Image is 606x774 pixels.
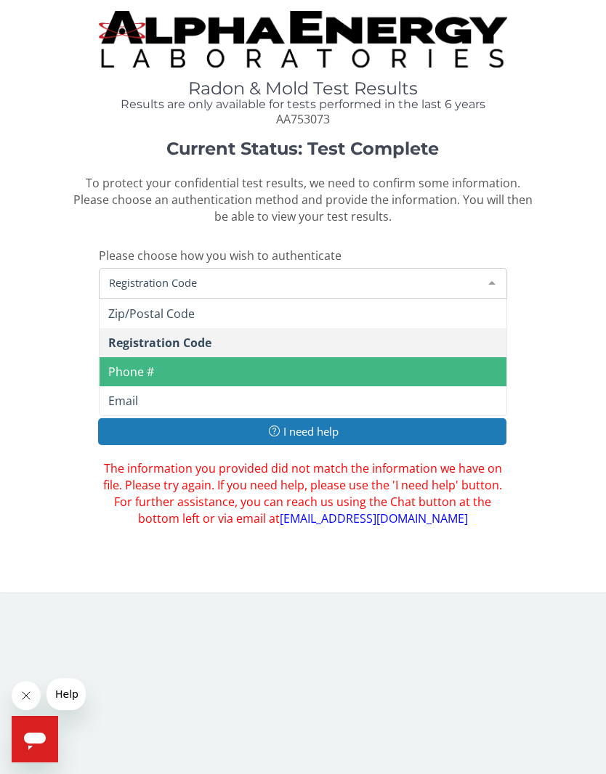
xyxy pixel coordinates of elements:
h1: Radon & Mold Test Results [99,79,508,98]
img: TightCrop.jpg [99,11,508,68]
strong: Current Status: Test Complete [166,138,439,159]
span: The information you provided did not match the information we have on file. Please try again. If ... [99,460,508,526]
iframe: Close message [12,681,41,710]
span: Email [108,393,138,409]
h4: Results are only available for tests performed in the last 6 years [99,98,508,111]
span: Registration Code [108,335,211,351]
span: AA753073 [276,111,330,127]
a: [EMAIL_ADDRESS][DOMAIN_NAME] [280,510,468,526]
iframe: Message from company [47,678,86,710]
span: Zip/Postal Code [108,306,195,322]
iframe: Button to launch messaging window [12,716,58,762]
span: Phone # [108,364,154,380]
span: Registration Code [105,274,478,290]
span: To protect your confidential test results, we need to confirm some information. Please choose an ... [73,175,533,224]
button: I need help [98,418,507,445]
span: Please choose how you wish to authenticate [99,248,342,264]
